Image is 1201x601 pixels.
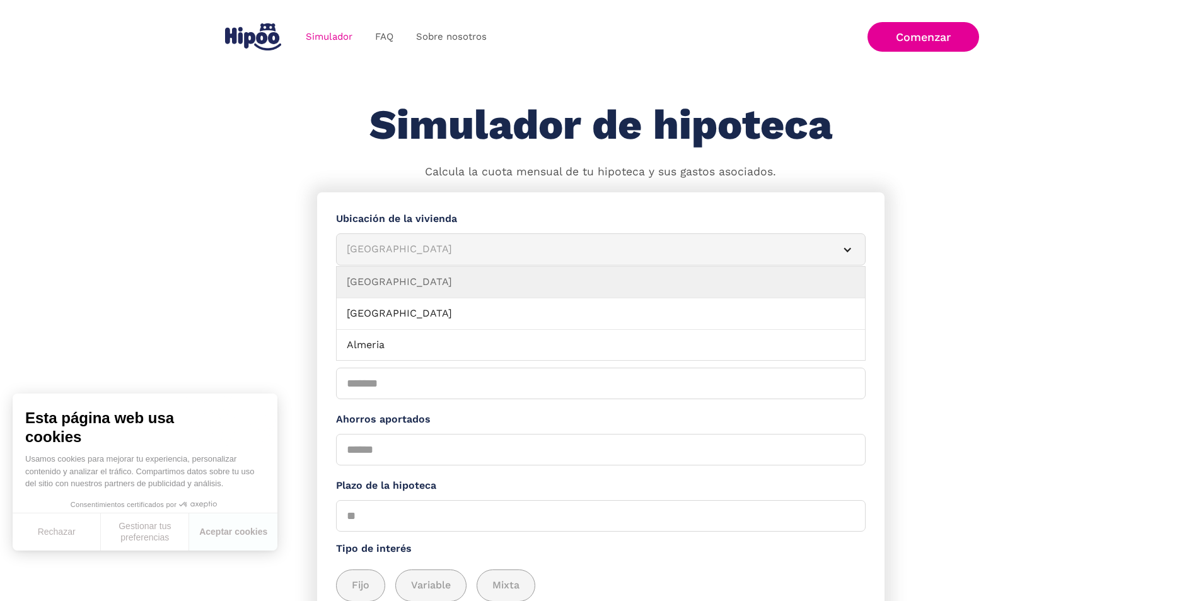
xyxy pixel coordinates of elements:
a: home [223,18,284,55]
div: [GEOGRAPHIC_DATA] [347,242,825,257]
label: Ubicación de la vivienda [336,211,866,227]
span: Variable [411,578,451,593]
a: Sobre nosotros [405,25,498,49]
article: [GEOGRAPHIC_DATA] [336,233,866,265]
a: [GEOGRAPHIC_DATA] [337,267,865,298]
label: Tipo de interés [336,541,866,557]
a: Almeria [337,330,865,361]
label: Ahorros aportados [336,412,866,428]
a: Simulador [294,25,364,49]
span: Fijo [352,578,369,593]
p: Calcula la cuota mensual de tu hipoteca y sus gastos asociados. [425,164,776,180]
a: [GEOGRAPHIC_DATA] [337,298,865,330]
a: FAQ [364,25,405,49]
span: Mixta [492,578,519,593]
nav: [GEOGRAPHIC_DATA] [336,266,866,361]
a: Comenzar [867,22,979,52]
label: Plazo de la hipoteca [336,478,866,494]
h1: Simulador de hipoteca [369,102,832,148]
